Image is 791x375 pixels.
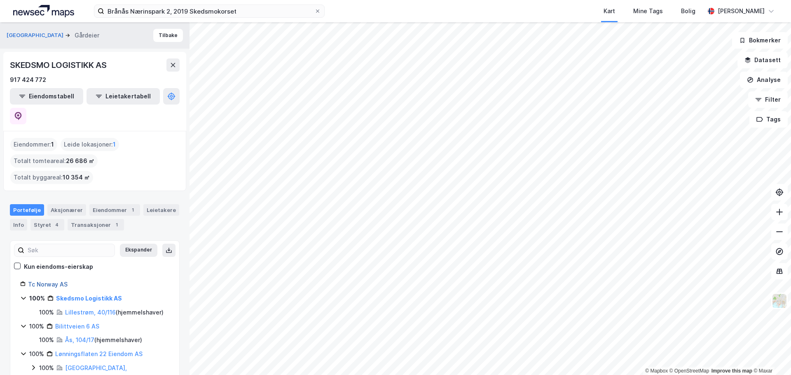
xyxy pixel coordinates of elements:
div: 100% [39,335,54,345]
button: Analyse [740,72,788,88]
div: Leide lokasjoner : [61,138,119,151]
div: 100% [39,307,54,317]
div: Leietakere [143,204,179,216]
div: Mine Tags [633,6,663,16]
button: [GEOGRAPHIC_DATA] [7,31,65,40]
span: 10 354 ㎡ [63,172,90,182]
div: 917 424 772 [10,75,46,85]
div: Styret [30,219,64,231]
iframe: Chat Widget [750,335,791,375]
div: 100% [39,363,54,373]
a: Skedsmo Logistikk AS [56,295,122,302]
div: Kontrollprogram for chat [750,335,791,375]
div: Kun eiendoms-eierskap [24,262,93,272]
div: Kart [604,6,615,16]
button: Bokmerker [732,32,788,49]
button: Tags [749,111,788,128]
button: Eiendomstabell [10,88,83,105]
button: Filter [748,91,788,108]
div: 1 [112,221,121,229]
div: Totalt tomteareal : [10,154,98,168]
div: Aksjonærer [47,204,86,216]
div: ( hjemmelshaver ) [65,307,164,317]
img: Z [772,293,787,309]
div: ( hjemmelshaver ) [65,335,142,345]
div: Totalt byggareal : [10,171,93,184]
div: 100% [29,349,44,359]
div: 100% [29,321,44,331]
img: logo.a4113a55bc3d86da70a041830d287a7e.svg [13,5,74,17]
span: 1 [51,140,54,149]
div: 4 [53,221,61,229]
div: 1 [129,206,137,214]
a: Tc Norway AS [28,281,68,288]
button: Tilbake [153,29,183,42]
div: SKEDSMO LOGISTIKK AS [10,58,108,72]
div: Eiendommer [89,204,140,216]
input: Søk på adresse, matrikkel, gårdeiere, leietakere eller personer [104,5,314,17]
div: 100% [29,293,45,303]
div: [PERSON_NAME] [718,6,765,16]
span: 1 [113,140,116,149]
div: Info [10,219,27,231]
a: Mapbox [645,368,668,374]
div: Eiendommer : [10,138,57,151]
div: Gårdeier [75,30,99,40]
a: Ås, 104/17 [65,336,94,343]
a: Bilittveien 6 AS [55,323,99,330]
div: Portefølje [10,204,44,216]
div: Bolig [681,6,695,16]
a: OpenStreetMap [669,368,709,374]
button: Leietakertabell [87,88,160,105]
button: Ekspander [120,244,157,257]
input: Søk [24,244,115,256]
a: Lønningsflaten 22 Eiendom AS [55,350,143,357]
span: 26 686 ㎡ [66,156,94,166]
a: Improve this map [711,368,752,374]
div: Transaksjoner [68,219,124,231]
button: Datasett [737,52,788,68]
a: Lillestrøm, 40/116 [65,309,116,316]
